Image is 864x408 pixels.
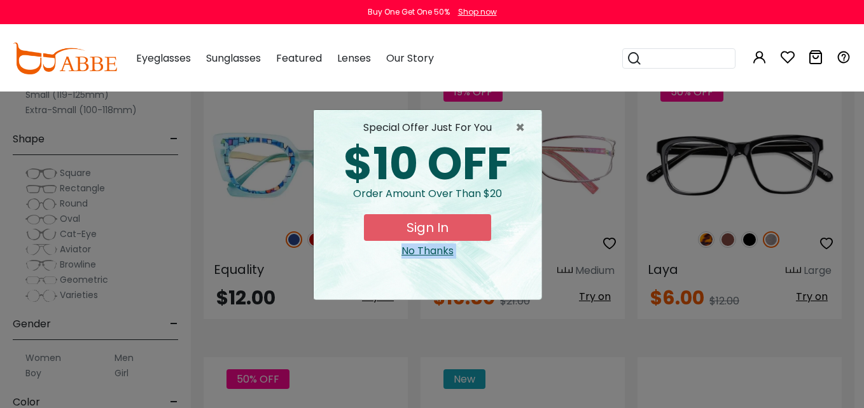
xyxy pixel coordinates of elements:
div: Buy One Get One 50% [368,6,450,18]
div: $10 OFF [324,142,531,186]
span: Featured [276,51,322,65]
button: Sign In [364,214,491,241]
img: abbeglasses.com [13,43,117,74]
div: special offer just for you [324,120,531,135]
div: Order amount over than $20 [324,186,531,214]
span: Eyeglasses [136,51,191,65]
span: Sunglasses [206,51,261,65]
button: Close [515,120,531,135]
span: Lenses [337,51,371,65]
span: × [515,120,531,135]
a: Shop now [452,6,497,17]
div: Shop now [458,6,497,18]
span: Our Story [386,51,434,65]
div: Close [324,243,531,259]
